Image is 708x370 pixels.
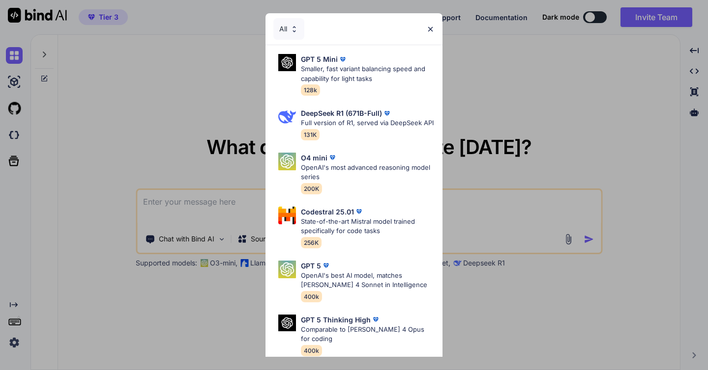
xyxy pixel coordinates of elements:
[290,25,298,33] img: Pick Models
[301,207,354,217] p: Codestral 25.01
[278,108,296,126] img: Pick Models
[301,271,435,290] p: OpenAI's best AI model, matches [PERSON_NAME] 4 Sonnet in Intelligence
[301,261,321,271] p: GPT 5
[301,54,338,64] p: GPT 5 Mini
[301,108,382,118] p: DeepSeek R1 (671B-Full)
[301,237,322,248] span: 256K
[301,217,435,236] p: State-of-the-art Mistral model trained specifically for code tasks
[301,315,371,325] p: GPT 5 Thinking High
[354,207,364,216] img: premium
[371,315,381,324] img: premium
[382,108,392,118] img: premium
[301,64,435,83] p: Smaller, fast variant balancing speed and capability for light tasks
[301,345,322,356] span: 400k
[301,183,322,194] span: 200K
[301,153,327,163] p: O4 mini
[278,153,296,170] img: Pick Models
[278,261,296,278] img: Pick Models
[278,207,296,224] img: Pick Models
[273,18,304,40] div: All
[301,163,435,182] p: OpenAI's most advanced reasoning model series
[301,325,435,344] p: Comparable to [PERSON_NAME] 4 Opus for coding
[278,54,296,71] img: Pick Models
[321,261,331,270] img: premium
[301,84,320,96] span: 128k
[338,54,348,64] img: premium
[327,153,337,162] img: premium
[278,315,296,332] img: Pick Models
[301,129,320,140] span: 131K
[301,118,434,128] p: Full version of R1, served via DeepSeek API
[301,291,322,302] span: 400k
[426,25,435,33] img: close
